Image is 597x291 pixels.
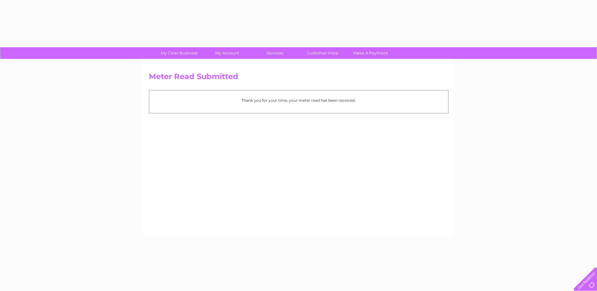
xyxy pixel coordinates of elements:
[249,47,301,59] a: Services
[152,97,445,103] p: Thank you for your time, your meter read has been received.
[149,72,448,84] h2: Meter Read Submitted
[153,47,205,59] a: My Clear Business
[297,47,349,59] a: Customer Help
[201,47,253,59] a: My Account
[345,47,397,59] a: Make A Payment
